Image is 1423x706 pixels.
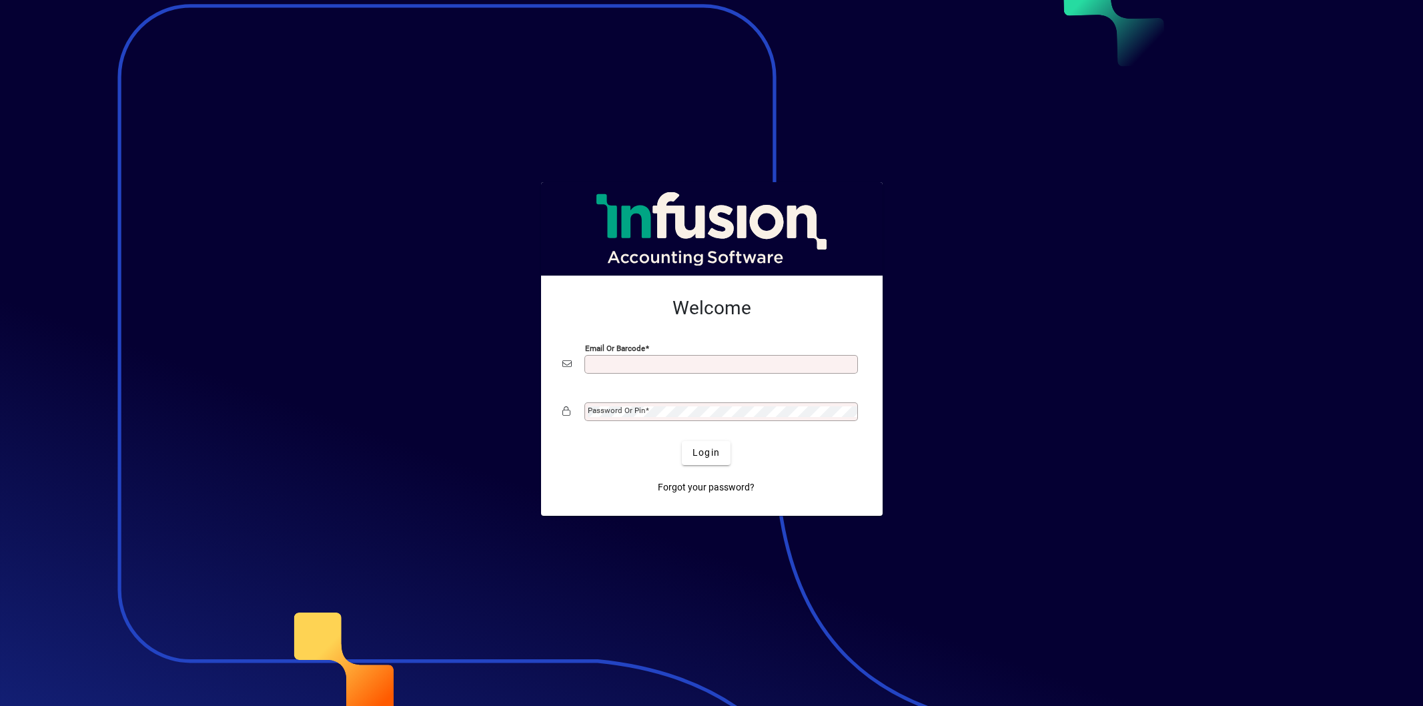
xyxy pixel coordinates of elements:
[658,480,755,494] span: Forgot your password?
[588,406,645,415] mat-label: Password or Pin
[585,343,645,352] mat-label: Email or Barcode
[652,476,760,500] a: Forgot your password?
[692,446,720,460] span: Login
[682,441,731,465] button: Login
[562,297,861,320] h2: Welcome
